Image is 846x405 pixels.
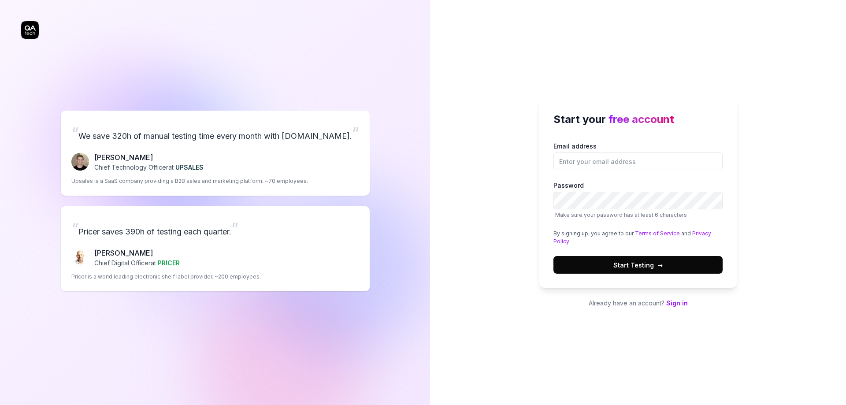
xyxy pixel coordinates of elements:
label: Email address [553,141,723,170]
a: Sign in [666,299,688,307]
div: By signing up, you agree to our and [553,230,723,245]
p: We save 320h of manual testing time every month with [DOMAIN_NAME]. [71,121,359,145]
span: Make sure your password has at least 6 characters [555,212,687,218]
h2: Start your [553,111,723,127]
p: Already have an account? [539,298,737,308]
img: Chris Chalkitis [71,249,89,266]
p: [PERSON_NAME] [94,248,180,258]
span: PRICER [158,259,180,267]
span: UPSALES [175,163,204,171]
input: Email address [553,152,723,170]
button: Start Testing→ [553,256,723,274]
p: Chief Digital Officer at [94,258,180,268]
span: “ [71,123,78,143]
span: ” [231,219,238,238]
img: Fredrik Seidl [71,153,89,171]
input: PasswordMake sure your password has at least 6 characters [553,192,723,209]
label: Password [553,181,723,219]
span: → [657,260,663,270]
p: [PERSON_NAME] [94,152,204,163]
span: “ [71,219,78,238]
a: “Pricer saves 390h of testing each quarter.”Chris Chalkitis[PERSON_NAME]Chief Digital Officerat P... [61,206,370,291]
p: Chief Technology Officer at [94,163,204,172]
p: Pricer saves 390h of testing each quarter. [71,217,359,241]
p: Pricer is a world leading electronic shelf label provider. ~200 employees. [71,273,261,281]
p: Upsales is a SaaS company providing a B2B sales and marketing platform. ~70 employees. [71,177,308,185]
a: Terms of Service [635,230,680,237]
span: ” [352,123,359,143]
a: “We save 320h of manual testing time every month with [DOMAIN_NAME].”Fredrik Seidl[PERSON_NAME]Ch... [61,111,370,196]
span: Start Testing [613,260,663,270]
span: free account [609,113,674,126]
